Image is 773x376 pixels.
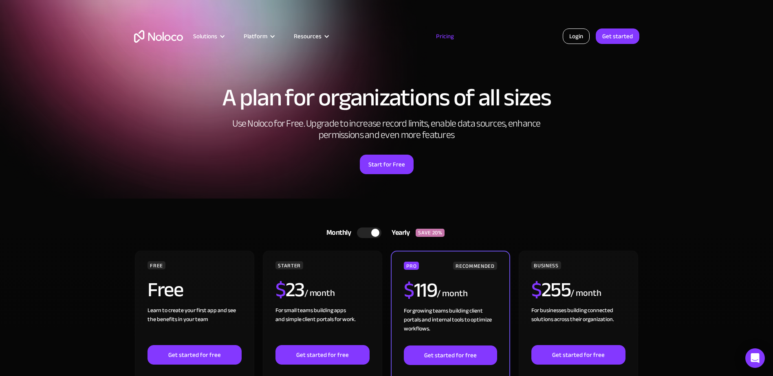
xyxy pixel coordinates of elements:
div: Learn to create your first app and see the benefits in your team ‍ [148,306,241,345]
div: For growing teams building client portals and internal tools to optimize workflows. [404,306,497,345]
a: Login [563,28,590,44]
div: / month [570,287,601,300]
a: Pricing [426,31,464,42]
div: Platform [244,31,267,42]
div: Resources [294,31,322,42]
div: RECOMMENDED [453,262,497,270]
div: Solutions [183,31,233,42]
div: For businesses building connected solutions across their organization. ‍ [531,306,625,345]
h2: Free [148,280,183,300]
h2: 23 [275,280,304,300]
div: SAVE 20% [416,229,445,237]
div: For small teams building apps and simple client portals for work. ‍ [275,306,369,345]
span: $ [531,271,542,309]
div: Solutions [193,31,217,42]
a: home [134,30,183,43]
a: Get started for free [148,345,241,365]
h2: 255 [531,280,570,300]
a: Get started for free [275,345,369,365]
span: $ [275,271,286,309]
div: Open Intercom Messenger [745,348,765,368]
div: Monthly [316,227,357,239]
div: Platform [233,31,284,42]
h2: Use Noloco for Free. Upgrade to increase record limits, enable data sources, enhance permissions ... [224,118,550,141]
div: Yearly [381,227,416,239]
a: Get started [596,28,639,44]
a: Start for Free [360,155,414,174]
h2: 119 [404,280,437,300]
h1: A plan for organizations of all sizes [134,85,639,110]
div: PRO [404,262,419,270]
a: Get started for free [531,345,625,365]
div: / month [304,287,335,300]
a: Get started for free [404,345,497,365]
div: Resources [284,31,338,42]
div: BUSINESS [531,261,561,269]
span: $ [404,271,414,309]
div: / month [437,287,467,300]
div: STARTER [275,261,303,269]
div: FREE [148,261,165,269]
